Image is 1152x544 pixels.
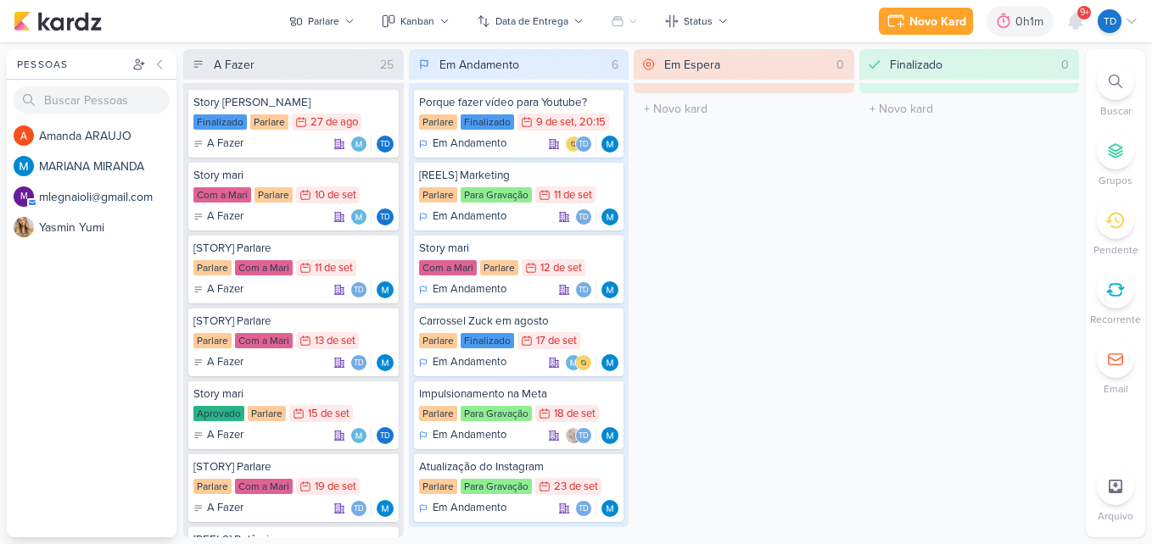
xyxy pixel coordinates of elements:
[433,500,506,517] p: Em Andamento
[354,505,364,513] p: Td
[664,56,720,74] div: Em Espera
[1104,14,1116,29] p: Td
[380,432,390,441] p: Td
[193,187,251,203] div: Com a Mari
[601,500,618,517] div: Responsável: MARIANA MIRANDA
[207,500,243,517] p: A Fazer
[419,187,457,203] div: Parlare
[1090,312,1141,327] p: Recorrente
[14,186,34,207] div: mlegnaioli@gmail.com
[419,281,506,298] div: Em Andamento
[350,500,372,517] div: Colaboradores: Thais de carvalho
[1104,381,1128,397] p: Email
[310,117,358,128] div: 27 de ago
[419,136,506,153] div: Em Andamento
[193,459,394,475] div: [STORY] Parlare
[575,208,592,225] div: Thais de carvalho
[439,56,519,74] div: Em Andamento
[14,86,170,114] input: Buscar Pessoas
[350,354,367,371] div: Thais de carvalho
[373,56,400,74] div: 25
[575,354,592,371] img: IDBOX - Agência de Design
[350,136,372,153] div: Colaboradores: MARIANA MIRANDA
[39,127,176,145] div: A m a n d a A R A U J O
[565,354,582,371] img: MARIANA MIRANDA
[377,500,394,517] div: Responsável: MARIANA MIRANDA
[419,500,506,517] div: Em Andamento
[601,354,618,371] div: Responsável: MARIANA MIRANDA
[554,481,598,492] div: 23 de set
[890,56,942,74] div: Finalizado
[377,281,394,298] div: Responsável: MARIANA MIRANDA
[315,190,356,201] div: 10 de set
[14,156,34,176] img: MARIANA MIRANDA
[605,56,625,74] div: 6
[565,427,596,444] div: Colaboradores: Sarah Violante, Thais de carvalho
[1093,242,1138,258] p: Pendente
[433,354,506,371] p: Em Andamento
[480,260,518,275] div: Parlare
[419,427,506,444] div: Em Andamento
[350,427,372,444] div: Colaboradores: MARIANA MIRANDA
[350,427,367,444] img: MARIANA MIRANDA
[419,479,457,494] div: Parlare
[354,286,364,295] p: Td
[1099,173,1132,188] p: Grupos
[377,136,394,153] div: Responsável: Thais de carvalho
[350,136,367,153] img: MARIANA MIRANDA
[565,136,596,153] div: Colaboradores: IDBOX - Agência de Design, Thais de carvalho
[193,136,243,153] div: A Fazer
[579,141,589,149] p: Td
[1086,63,1145,119] li: Ctrl + F
[536,117,574,128] div: 9 de set
[565,427,582,444] img: Sarah Violante
[350,208,372,225] div: Colaboradores: MARIANA MIRANDA
[419,241,619,256] div: Story mari
[14,57,129,72] div: Pessoas
[575,208,596,225] div: Colaboradores: Thais de carvalho
[14,125,34,146] img: Amanda ARAUJO
[39,158,176,175] div: M A R I A N A M I R A N D A
[193,208,243,225] div: A Fazer
[193,500,243,517] div: A Fazer
[1098,9,1121,33] div: Thais de carvalho
[601,136,618,153] div: Responsável: MARIANA MIRANDA
[419,459,619,475] div: Atualização do Instagram
[250,114,288,130] div: Parlare
[419,114,457,130] div: Parlare
[554,408,596,419] div: 18 de set
[308,408,350,419] div: 15 de set
[377,354,394,371] img: MARIANA MIRANDA
[601,281,618,298] img: MARIANA MIRANDA
[207,136,243,153] p: A Fazer
[575,136,592,153] div: Thais de carvalho
[354,359,364,368] p: Td
[1054,56,1076,74] div: 0
[193,241,394,256] div: [STORY] Parlare
[461,406,532,421] div: Para Gravação
[601,281,618,298] div: Responsável: MARIANA MIRANDA
[461,333,514,348] div: Finalizado
[39,219,176,236] div: Y a s m i n Y u m i
[461,187,532,203] div: Para Gravação
[579,286,589,295] p: Td
[377,208,394,225] div: Responsável: Thais de carvalho
[377,354,394,371] div: Responsável: MARIANA MIRANDA
[315,263,353,274] div: 11 de set
[380,141,390,149] p: Td
[315,336,355,347] div: 13 de set
[419,314,619,329] div: Carrossel Zuck em agosto
[579,505,589,513] p: Td
[214,56,254,74] div: A Fazer
[1098,508,1133,524] p: Arquivo
[193,406,244,421] div: Aprovado
[575,500,596,517] div: Colaboradores: Thais de carvalho
[1015,13,1049,31] div: 0h1m
[207,354,243,371] p: A Fazer
[419,333,457,348] div: Parlare
[315,481,356,492] div: 19 de set
[207,281,243,298] p: A Fazer
[377,427,394,444] div: Thais de carvalho
[350,500,367,517] div: Thais de carvalho
[461,479,532,494] div: Para Gravação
